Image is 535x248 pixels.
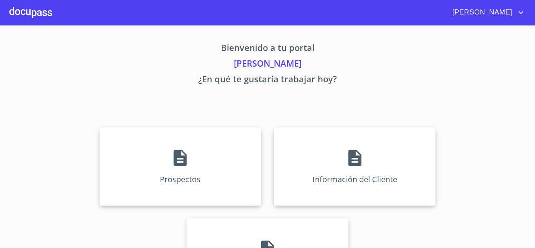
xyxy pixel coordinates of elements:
[313,174,397,185] p: Información del Cliente
[160,174,201,185] p: Prospectos
[26,41,509,57] p: Bienvenido a tu portal
[446,6,526,19] button: account of current user
[26,57,509,72] p: [PERSON_NAME]
[446,6,516,19] span: [PERSON_NAME]
[26,72,509,88] p: ¿En qué te gustaría trabajar hoy?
